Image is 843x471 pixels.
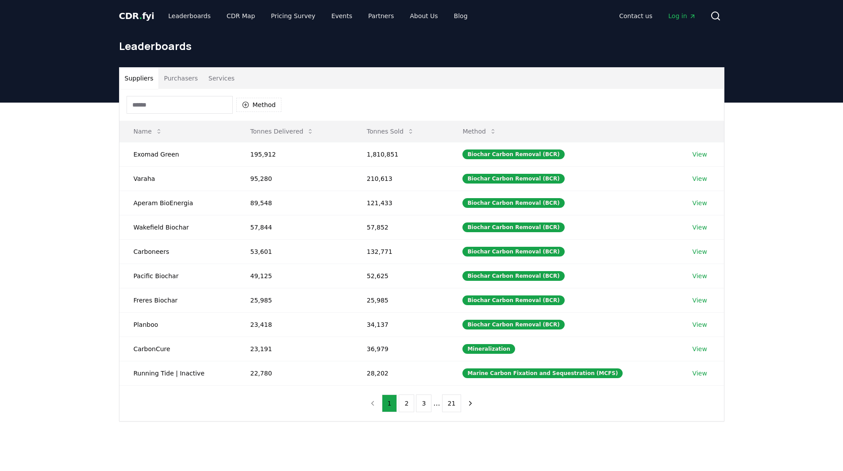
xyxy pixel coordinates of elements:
div: Biochar Carbon Removal (BCR) [462,271,564,281]
div: Biochar Carbon Removal (BCR) [462,149,564,159]
a: Pricing Survey [264,8,322,24]
td: Wakefield Biochar [119,215,236,239]
div: Biochar Carbon Removal (BCR) [462,174,564,184]
td: Pacific Biochar [119,264,236,288]
a: Events [324,8,359,24]
td: 52,625 [353,264,449,288]
div: Marine Carbon Fixation and Sequestration (MCFS) [462,368,623,378]
button: Method [455,123,504,140]
nav: Main [161,8,474,24]
a: View [693,296,707,305]
a: View [693,345,707,353]
h1: Leaderboards [119,39,724,53]
a: View [693,174,707,183]
td: 23,191 [236,337,353,361]
a: About Us [403,8,445,24]
div: Biochar Carbon Removal (BCR) [462,295,564,305]
td: 1,810,851 [353,142,449,166]
button: 2 [399,394,414,412]
a: Partners [361,8,401,24]
div: Biochar Carbon Removal (BCR) [462,198,564,208]
td: CarbonCure [119,337,236,361]
td: 34,137 [353,312,449,337]
button: Method [236,98,282,112]
td: 49,125 [236,264,353,288]
a: View [693,247,707,256]
td: 28,202 [353,361,449,385]
td: 210,613 [353,166,449,191]
td: Exomad Green [119,142,236,166]
div: Mineralization [462,344,515,354]
span: . [139,11,142,21]
td: Planboo [119,312,236,337]
a: View [693,272,707,280]
a: Leaderboards [161,8,218,24]
li: ... [433,398,440,409]
button: 21 [442,394,462,412]
td: 195,912 [236,142,353,166]
button: Name [127,123,169,140]
a: Blog [447,8,475,24]
button: Services [203,68,240,89]
a: Log in [661,8,703,24]
td: 57,844 [236,215,353,239]
td: 25,985 [353,288,449,312]
td: 132,771 [353,239,449,264]
div: Biochar Carbon Removal (BCR) [462,320,564,329]
td: Varaha [119,166,236,191]
a: View [693,320,707,329]
td: 25,985 [236,288,353,312]
button: Suppliers [119,68,159,89]
td: 22,780 [236,361,353,385]
button: 3 [416,394,431,412]
a: View [693,199,707,207]
td: Aperam BioEnergia [119,191,236,215]
td: 95,280 [236,166,353,191]
a: CDR.fyi [119,10,154,22]
td: 57,852 [353,215,449,239]
td: 36,979 [353,337,449,361]
button: Tonnes Sold [360,123,421,140]
td: 23,418 [236,312,353,337]
nav: Main [612,8,703,24]
a: View [693,369,707,378]
td: 121,433 [353,191,449,215]
button: 1 [382,394,397,412]
td: Carboneers [119,239,236,264]
button: next page [463,394,478,412]
a: CDR Map [219,8,262,24]
span: Log in [668,11,696,20]
span: CDR fyi [119,11,154,21]
td: Running Tide | Inactive [119,361,236,385]
td: Freres Biochar [119,288,236,312]
a: Contact us [612,8,659,24]
a: View [693,150,707,159]
div: Biochar Carbon Removal (BCR) [462,247,564,257]
a: View [693,223,707,232]
td: 53,601 [236,239,353,264]
button: Tonnes Delivered [243,123,321,140]
td: 89,548 [236,191,353,215]
button: Purchasers [158,68,203,89]
div: Biochar Carbon Removal (BCR) [462,222,564,232]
